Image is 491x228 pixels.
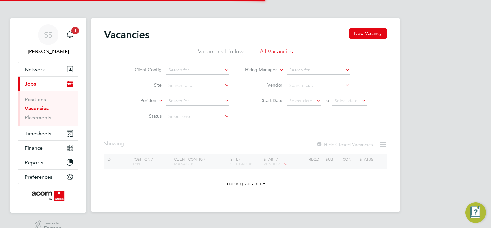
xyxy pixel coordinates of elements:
button: Engage Resource Center [465,202,486,223]
span: Select date [335,98,358,104]
nav: Main navigation [10,18,86,213]
button: Jobs [18,77,78,91]
label: Status [125,113,162,119]
span: Reports [25,159,43,166]
span: Jobs [25,81,36,87]
a: Placements [25,114,51,120]
label: Position [119,98,156,104]
span: Network [25,66,45,72]
a: Go to home page [18,191,78,201]
span: Sally Smith [18,48,78,55]
input: Search for... [166,81,229,90]
input: Search for... [166,97,229,106]
label: Hiring Manager [240,67,277,73]
label: Client Config [125,67,162,72]
input: Search for... [287,66,350,75]
button: Preferences [18,170,78,184]
li: All Vacancies [260,48,293,59]
input: Select one [166,112,229,121]
img: acornpeople-logo-retina.png [32,191,65,201]
button: Network [18,62,78,76]
label: Hide Closed Vacancies [316,141,373,147]
h2: Vacancies [104,28,149,41]
a: 1 [63,24,76,45]
div: Showing [104,140,129,147]
span: Select date [289,98,312,104]
label: Vendor [245,82,282,88]
input: Search for... [166,66,229,75]
button: Reports [18,155,78,169]
a: Positions [25,96,46,102]
div: Jobs [18,91,78,126]
span: Timesheets [25,130,51,137]
span: ... [124,140,128,147]
span: Powered by [44,220,62,226]
a: Vacancies [25,105,49,111]
button: Timesheets [18,126,78,140]
span: To [323,96,331,105]
input: Search for... [287,81,350,90]
button: Finance [18,141,78,155]
span: SS [44,31,52,39]
button: New Vacancy [349,28,387,39]
span: Finance [25,145,43,151]
span: 1 [71,27,79,34]
li: Vacancies I follow [198,48,244,59]
span: Preferences [25,174,52,180]
a: SS[PERSON_NAME] [18,24,78,55]
label: Start Date [245,98,282,103]
label: Site [125,82,162,88]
